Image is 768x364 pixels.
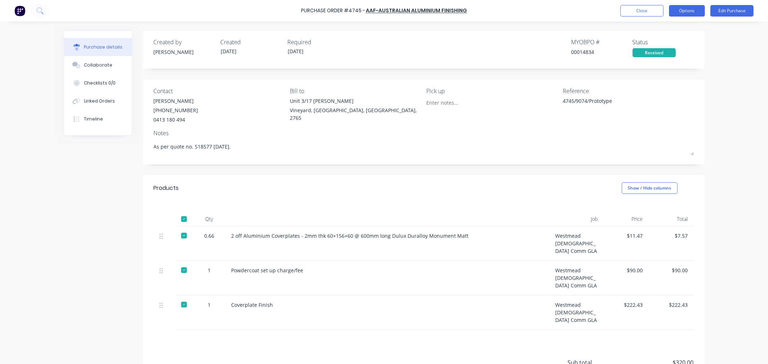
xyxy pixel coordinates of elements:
div: Total [649,212,694,226]
div: [PHONE_NUMBER] [154,106,198,114]
button: Collaborate [64,56,132,74]
div: Status [633,38,694,46]
div: Timeline [84,116,103,122]
div: Purchase details [84,44,122,50]
div: [PERSON_NAME] [154,48,215,56]
div: Reference [563,87,694,95]
div: 00014834 [571,48,633,56]
div: Powdercoat set up charge/fee [232,267,544,274]
div: Products [154,184,179,192]
button: Checklists 0/0 [64,74,132,92]
div: Created by [154,38,215,46]
div: 0.66 [199,232,220,240]
div: [PERSON_NAME] [154,97,198,105]
div: $7.57 [655,232,688,240]
div: Checklists 0/0 [84,80,116,86]
div: Westmead [DEMOGRAPHIC_DATA] Comm GLA [550,226,604,261]
div: Notes [154,129,694,137]
div: Collaborate [84,62,112,68]
div: 0413 180 494 [154,116,198,123]
div: $90.00 [655,267,688,274]
div: $222.43 [610,301,643,309]
div: Vineyard, [GEOGRAPHIC_DATA], [GEOGRAPHIC_DATA], 2765 [290,106,421,122]
button: Close [620,5,664,17]
div: Westmead [DEMOGRAPHIC_DATA] Comm GLA [550,261,604,295]
div: MYOB PO # [571,38,633,46]
div: Westmead [DEMOGRAPHIC_DATA] Comm GLA [550,295,604,330]
input: Enter notes... [426,97,492,108]
div: $11.47 [610,232,643,240]
div: Unit 3/17 [PERSON_NAME] [290,97,421,105]
textarea: 4745/9074/Prototype [563,97,653,113]
a: AAF-Australian Aluminium Finishing [366,7,467,14]
textarea: As per quote no. S18577 [DATE]. [154,139,694,155]
button: Timeline [64,110,132,128]
div: Received [633,48,676,57]
button: Show / Hide columns [622,182,678,194]
div: Linked Orders [84,98,115,104]
div: Pick up [426,87,557,95]
div: 1 [199,301,220,309]
div: Purchase Order #4745 - [301,7,365,15]
div: Qty [193,212,226,226]
div: Required [288,38,349,46]
div: Contact [154,87,285,95]
div: Price [604,212,649,226]
div: Job [550,212,604,226]
div: Coverplate Finish [232,301,544,309]
div: 2 off Aluminium Coverplates - 2mm thk 60+156+60 @ 600mm long Dulux Duralloy Monument Matt [232,232,544,240]
button: Purchase details [64,38,132,56]
div: $90.00 [610,267,643,274]
img: Factory [14,5,25,16]
button: Linked Orders [64,92,132,110]
div: 1 [199,267,220,274]
div: $222.43 [655,301,688,309]
button: Edit Purchase [710,5,754,17]
div: Created [221,38,282,46]
button: Options [669,5,705,17]
div: Bill to [290,87,421,95]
